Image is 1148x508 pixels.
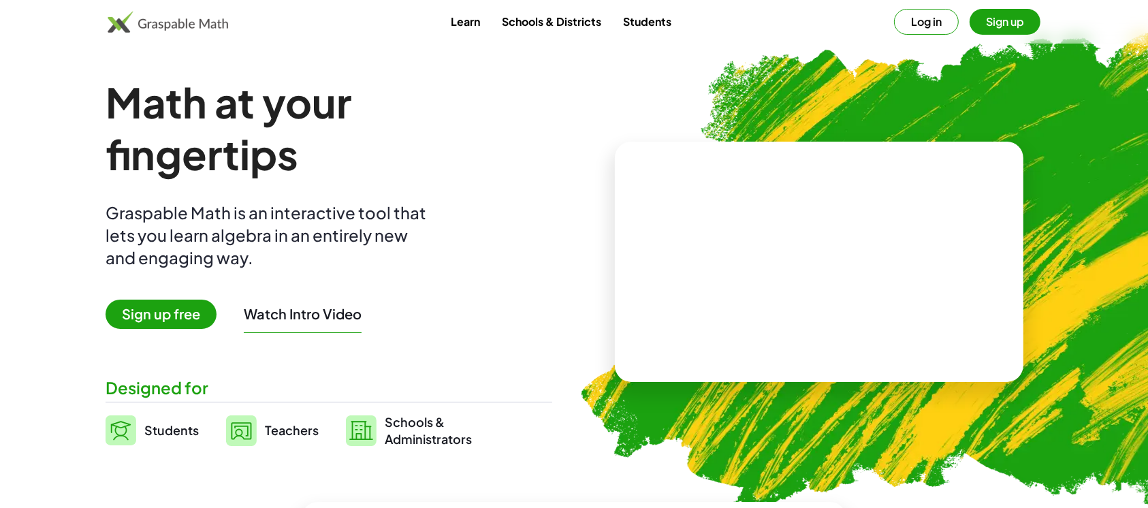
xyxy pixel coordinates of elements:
[144,422,199,438] span: Students
[226,415,257,446] img: svg%3e
[440,9,491,34] a: Learn
[346,415,377,446] img: svg%3e
[717,211,921,313] video: What is this? This is dynamic math notation. Dynamic math notation plays a central role in how Gr...
[106,300,217,329] span: Sign up free
[385,413,472,447] span: Schools & Administrators
[970,9,1040,35] button: Sign up
[106,377,552,399] div: Designed for
[612,9,682,34] a: Students
[106,415,136,445] img: svg%3e
[491,9,612,34] a: Schools & Districts
[894,9,959,35] button: Log in
[106,76,539,180] h1: Math at your fingertips
[265,422,319,438] span: Teachers
[346,413,472,447] a: Schools &Administrators
[226,413,319,447] a: Teachers
[244,305,362,323] button: Watch Intro Video
[106,202,432,269] div: Graspable Math is an interactive tool that lets you learn algebra in an entirely new and engaging...
[106,413,199,447] a: Students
